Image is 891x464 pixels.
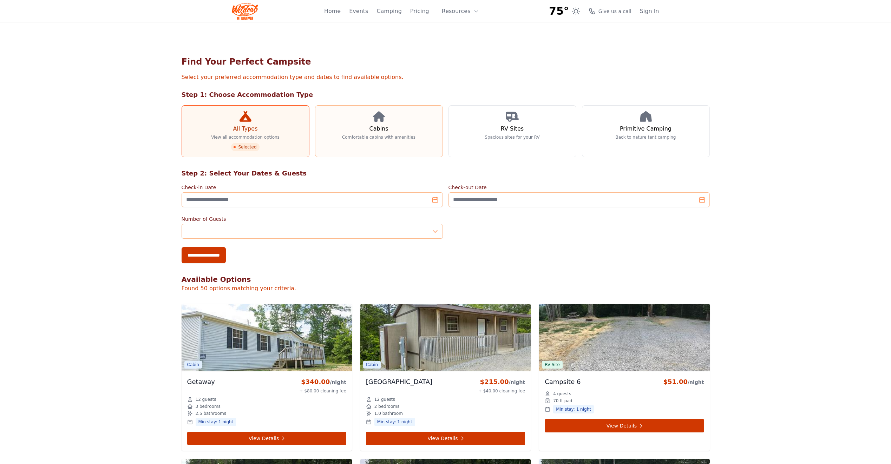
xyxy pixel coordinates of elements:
span: Min stay: 1 night [374,418,415,426]
div: + $40.00 cleaning fee [478,388,525,394]
h2: Step 1: Choose Accommodation Type [182,90,710,100]
a: Sign In [640,7,659,15]
h3: Cabins [369,125,388,133]
span: 75° [549,5,569,18]
h2: Available Options [182,274,710,284]
span: /night [509,379,525,385]
p: Found 50 options matching your criteria. [182,284,710,293]
p: Spacious sites for your RV [485,134,539,140]
img: Campsite 6 [539,304,709,371]
h1: Find Your Perfect Campsite [182,56,710,67]
a: View Details [366,432,525,445]
a: Pricing [410,7,429,15]
a: Events [349,7,368,15]
h3: All Types [233,125,257,133]
a: Cabins Comfortable cabins with amenities [315,105,443,157]
span: Min stay: 1 night [553,405,594,413]
button: Resources [438,4,483,18]
span: Give us a call [598,8,631,15]
h2: Step 2: Select Your Dates & Guests [182,168,710,178]
span: Min stay: 1 night [196,418,236,426]
span: Selected [231,143,259,151]
label: Number of Guests [182,216,443,223]
a: Give us a call [589,8,631,15]
label: Check-out Date [448,184,710,191]
span: Cabin [363,361,381,369]
img: Wildcat Logo [232,3,258,20]
p: Select your preferred accommodation type and dates to find available options. [182,73,710,81]
span: 4 guests [553,391,571,397]
a: Primitive Camping Back to nature tent camping [582,105,710,157]
p: View all accommodation options [211,134,280,140]
img: Getaway [182,304,352,371]
a: View Details [187,432,346,445]
div: $340.00 [300,377,346,387]
a: All Types View all accommodation options Selected [182,105,309,157]
p: Comfortable cabins with amenities [342,134,415,140]
h3: RV Sites [501,125,524,133]
span: RV Site [542,361,563,369]
span: /night [330,379,346,385]
p: Back to nature tent camping [616,134,676,140]
div: $215.00 [478,377,525,387]
span: 2 bedrooms [374,404,399,409]
span: 70 ft pad [553,398,572,404]
span: 2.5 bathrooms [196,411,226,416]
span: Cabin [184,361,202,369]
a: View Details [545,419,704,432]
span: 12 guests [374,397,395,402]
div: + $80.00 cleaning fee [300,388,346,394]
img: Hillbilly Palace [360,304,531,371]
span: 3 bedrooms [196,404,221,409]
span: 1.0 bathroom [374,411,403,416]
div: $51.00 [663,377,704,387]
span: 12 guests [196,397,216,402]
h3: Campsite 6 [545,377,581,387]
a: RV Sites Spacious sites for your RV [448,105,576,157]
h3: Primitive Camping [620,125,671,133]
a: Home [324,7,341,15]
label: Check-in Date [182,184,443,191]
h3: Getaway [187,377,215,387]
a: Camping [376,7,401,15]
span: /night [688,379,704,385]
h3: [GEOGRAPHIC_DATA] [366,377,432,387]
